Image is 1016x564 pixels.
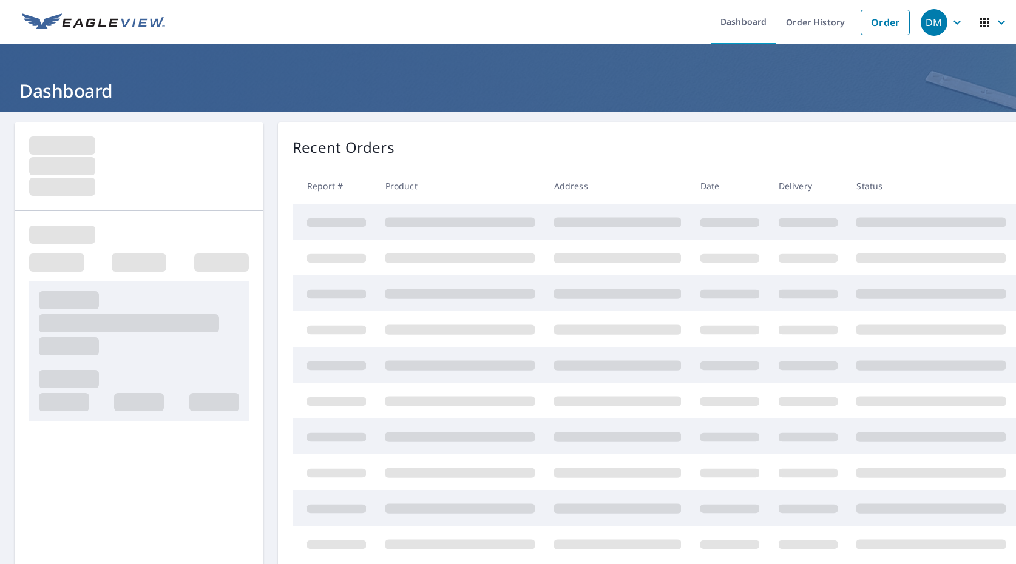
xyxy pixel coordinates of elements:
[544,168,691,204] th: Address
[691,168,769,204] th: Date
[769,168,847,204] th: Delivery
[22,13,165,32] img: EV Logo
[921,9,947,36] div: DM
[847,168,1015,204] th: Status
[293,136,395,158] p: Recent Orders
[293,168,376,204] th: Report #
[15,78,1001,103] h1: Dashboard
[861,10,910,35] a: Order
[376,168,544,204] th: Product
